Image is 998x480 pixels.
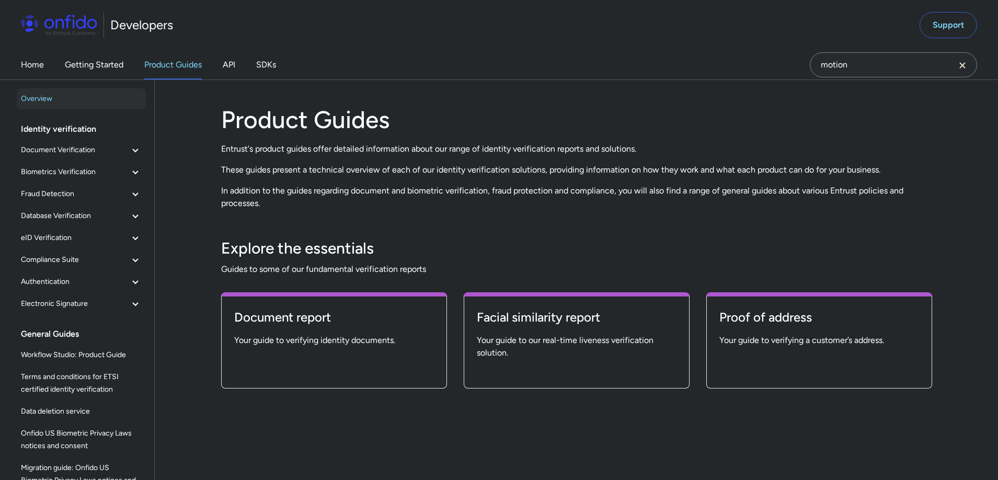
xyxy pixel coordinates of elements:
span: Database Verification [21,210,129,222]
button: Authentication [17,271,146,292]
button: Database Verification [17,205,146,226]
svg: Clear search field button [956,59,969,72]
span: Compliance Suite [21,254,129,266]
span: Onfido US Biometric Privacy Laws notices and consent [21,427,142,452]
p: In addition to the guides regarding document and biometric verification, fraud protection and com... [221,185,932,210]
img: Onfido Logo [21,15,97,36]
span: Biometrics Verification [21,166,129,178]
a: Workflow Studio: Product Guide [17,345,146,365]
a: Document report [234,309,434,334]
a: Data deletion service [17,401,146,422]
a: Support [920,12,977,38]
p: Entrust's product guides offer detailed information about our range of identity verification repo... [221,143,932,155]
a: Home [21,50,44,79]
span: Terms and conditions for ETSI certified identity verification [21,371,142,396]
h3: Explore the essentials [221,238,932,259]
h4: Document report [234,309,434,326]
span: Data deletion service [21,405,142,418]
button: Fraud Detection [17,184,146,204]
a: Overview [17,88,146,109]
span: Workflow Studio: Product Guide [21,349,142,361]
span: Your guide to verifying identity documents. [234,334,434,347]
a: Product Guides [144,50,202,79]
h1: Product Guides [221,105,932,134]
h1: Developers [110,17,173,33]
input: Onfido search input field [810,52,977,77]
span: Electronic Signature [21,298,129,310]
h4: Facial similarity report [477,309,676,326]
span: Your guide to verifying a customer’s address. [719,334,919,347]
a: API [223,50,235,79]
button: eID Verification [17,227,146,248]
span: Your guide to our real-time liveness verification solution. [477,334,676,359]
a: Getting Started [65,50,123,79]
span: Authentication [21,276,129,288]
p: These guides present a technical overview of each of our identity verification solutions, providi... [221,164,932,176]
a: Proof of address [719,309,919,334]
span: eID Verification [21,232,129,244]
span: Overview [21,93,142,105]
a: SDKs [256,50,276,79]
h4: Proof of address [719,309,919,326]
span: Fraud Detection [21,188,129,200]
div: General Guides [21,324,150,345]
span: Guides to some of our fundamental verification reports [221,263,932,276]
a: Facial similarity report [477,309,676,334]
button: Electronic Signature [17,293,146,314]
span: Document Verification [21,144,129,156]
a: Terms and conditions for ETSI certified identity verification [17,367,146,400]
button: Document Verification [17,140,146,161]
button: Biometrics Verification [17,162,146,182]
button: Compliance Suite [17,249,146,270]
a: Onfido US Biometric Privacy Laws notices and consent [17,423,146,456]
div: Identity verification [21,119,150,140]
